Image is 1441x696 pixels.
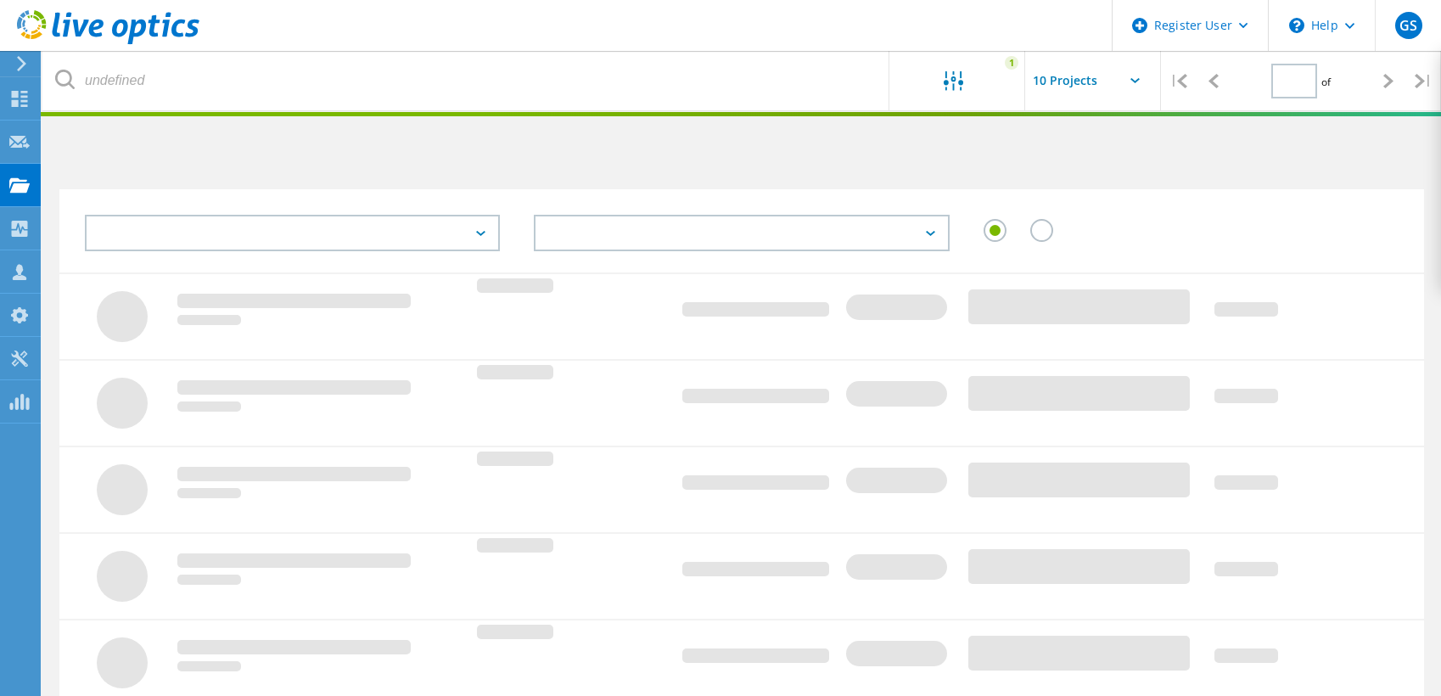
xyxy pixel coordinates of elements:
span: of [1321,75,1331,89]
div: | [1406,51,1441,111]
input: undefined [42,51,890,110]
div: | [1161,51,1196,111]
svg: \n [1289,18,1304,33]
a: Live Optics Dashboard [17,36,199,48]
span: GS [1399,19,1417,32]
